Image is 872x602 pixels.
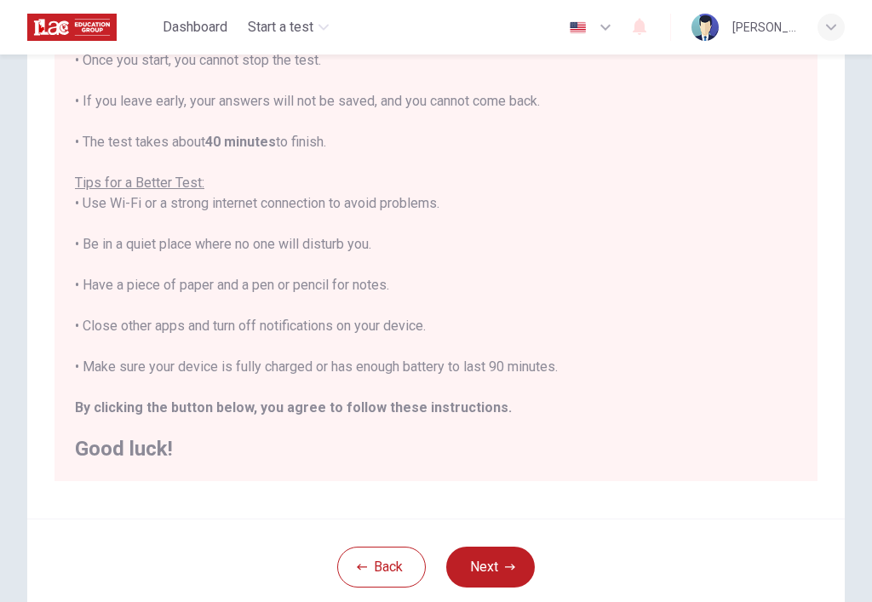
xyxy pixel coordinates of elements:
[337,547,426,588] button: Back
[27,10,117,44] img: ILAC logo
[446,547,535,588] button: Next
[567,21,588,34] img: en
[691,14,719,41] img: Profile picture
[156,12,234,43] button: Dashboard
[248,17,313,37] span: Start a test
[27,10,156,44] a: ILAC logo
[732,17,797,37] div: [PERSON_NAME]
[241,12,336,43] button: Start a test
[205,134,276,150] b: 40 minutes
[75,399,512,416] b: By clicking the button below, you agree to follow these instructions.
[163,17,227,37] span: Dashboard
[75,175,204,191] u: Tips for a Better Test:
[75,439,797,459] h2: Good luck!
